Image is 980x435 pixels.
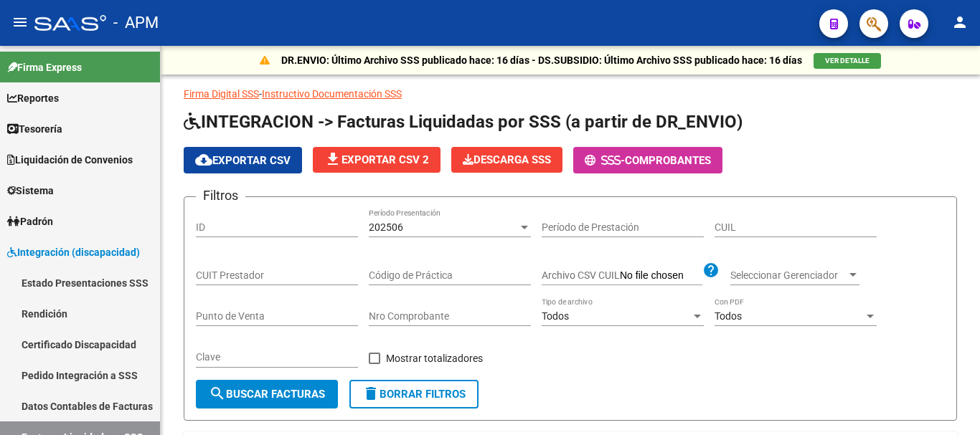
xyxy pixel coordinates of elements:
span: Buscar Facturas [209,388,325,401]
span: Comprobantes [625,154,711,167]
span: Exportar CSV [195,154,291,167]
button: Descarga SSS [451,147,562,173]
span: Sistema [7,183,54,199]
mat-icon: help [702,262,720,279]
button: Buscar Facturas [196,380,338,408]
span: - [585,154,625,167]
span: Exportar CSV 2 [324,153,429,166]
mat-icon: file_download [324,150,341,168]
button: Borrar Filtros [349,380,479,408]
span: Firma Express [7,59,82,75]
iframe: Intercom live chat [931,386,966,421]
app-download-masive: Descarga masiva de comprobantes (adjuntos) [451,147,562,173]
a: Instructivo Documentación SSS [262,88,402,100]
button: VER DETALLE [814,53,881,69]
button: Exportar CSV 2 [313,147,440,173]
span: Integración (discapacidad) [7,244,140,260]
span: Tesorería [7,121,62,137]
span: Padrón [7,214,53,229]
span: INTEGRACION -> Facturas Liquidadas por SSS (a partir de DR_ENVIO) [184,112,743,132]
p: - [184,86,957,102]
span: Todos [715,310,742,322]
mat-icon: menu [11,14,29,31]
span: Archivo CSV CUIL [542,269,620,281]
span: Mostrar totalizadores [386,350,483,367]
span: Seleccionar Gerenciador [730,269,847,282]
span: VER DETALLE [825,57,870,64]
mat-icon: search [209,385,226,402]
button: Exportar CSV [184,147,302,173]
mat-icon: delete [362,385,380,402]
input: Archivo CSV CUIL [620,269,702,282]
p: DR.ENVIO: Último Archivo SSS publicado hace: 16 días - DS.SUBSIDIO: Último Archivo SSS publicado ... [281,52,802,68]
button: -Comprobantes [573,147,722,173]
mat-icon: person [951,14,969,31]
span: - APM [113,7,159,39]
mat-icon: cloud_download [195,151,212,168]
span: Todos [542,310,569,322]
span: 202506 [369,221,403,233]
span: Descarga SSS [463,153,551,166]
a: Firma Digital SSS [184,88,259,100]
span: Liquidación de Convenios [7,152,133,168]
h3: Filtros [196,186,245,206]
span: Borrar Filtros [362,388,466,401]
span: Reportes [7,90,59,106]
